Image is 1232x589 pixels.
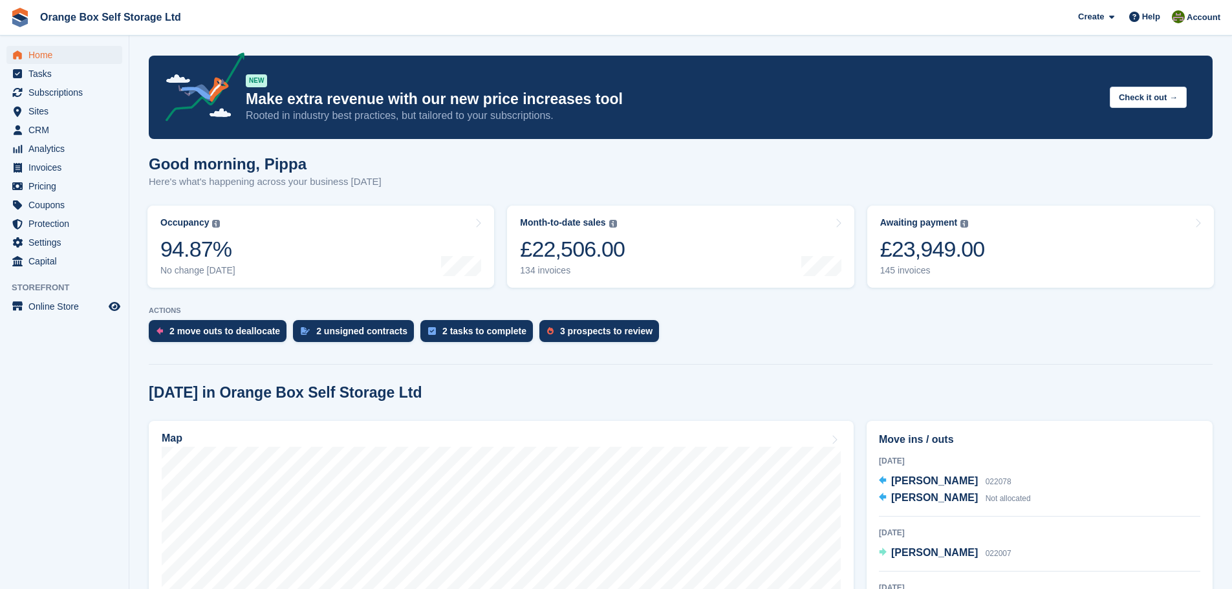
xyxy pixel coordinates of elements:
div: No change [DATE] [160,265,235,276]
span: Analytics [28,140,106,158]
span: Storefront [12,281,129,294]
a: Preview store [107,299,122,314]
a: menu [6,297,122,316]
div: 145 invoices [880,265,985,276]
span: CRM [28,121,106,139]
a: menu [6,233,122,252]
span: Settings [28,233,106,252]
a: [PERSON_NAME] 022007 [879,545,1011,562]
div: 2 unsigned contracts [316,326,407,336]
img: contract_signature_icon-13c848040528278c33f63329250d36e43548de30e8caae1d1a13099fd9432cc5.svg [301,327,310,335]
a: 3 prospects to review [539,320,665,348]
a: menu [6,65,122,83]
img: stora-icon-8386f47178a22dfd0bd8f6a31ec36ba5ce8667c1dd55bd0f319d3a0aa187defe.svg [10,8,30,27]
span: 022078 [986,477,1011,486]
h2: Map [162,433,182,444]
img: move_outs_to_deallocate_icon-f764333ba52eb49d3ac5e1228854f67142a1ed5810a6f6cc68b1a99e826820c5.svg [157,327,163,335]
div: 94.87% [160,236,235,262]
img: task-75834270c22a3079a89374b754ae025e5fb1db73e45f91037f5363f120a921f8.svg [428,327,436,335]
img: icon-info-grey-7440780725fd019a000dd9b08b2336e03edf1995a4989e88bcd33f0948082b44.svg [212,220,220,228]
a: menu [6,252,122,270]
img: Pippa White [1172,10,1185,23]
p: Rooted in industry best practices, but tailored to your subscriptions. [246,109,1099,123]
span: [PERSON_NAME] [891,547,978,558]
img: prospect-51fa495bee0391a8d652442698ab0144808aea92771e9ea1ae160a38d050c398.svg [547,327,554,335]
div: 3 prospects to review [560,326,653,336]
span: Invoices [28,158,106,177]
span: Sites [28,102,106,120]
span: [PERSON_NAME] [891,492,978,503]
a: Orange Box Self Storage Ltd [35,6,186,28]
span: Subscriptions [28,83,106,102]
span: Protection [28,215,106,233]
span: Account [1187,11,1220,24]
span: Pricing [28,177,106,195]
a: Occupancy 94.87% No change [DATE] [147,206,494,288]
a: menu [6,215,122,233]
div: 134 invoices [520,265,625,276]
a: Awaiting payment £23,949.00 145 invoices [867,206,1214,288]
a: [PERSON_NAME] Not allocated [879,490,1031,507]
a: [PERSON_NAME] 022078 [879,473,1011,490]
div: £22,506.00 [520,236,625,262]
a: menu [6,140,122,158]
p: ACTIONS [149,306,1213,315]
div: [DATE] [879,455,1200,467]
a: menu [6,158,122,177]
div: NEW [246,74,267,87]
div: [DATE] [879,527,1200,539]
div: Occupancy [160,217,209,228]
a: menu [6,121,122,139]
a: 2 unsigned contracts [293,320,420,348]
span: Create [1078,10,1104,23]
div: Awaiting payment [880,217,958,228]
div: 2 tasks to complete [442,326,526,336]
h2: [DATE] in Orange Box Self Storage Ltd [149,384,422,402]
span: Capital [28,252,106,270]
a: menu [6,177,122,195]
a: 2 tasks to complete [420,320,539,348]
p: Make extra revenue with our new price increases tool [246,90,1099,109]
img: icon-info-grey-7440780725fd019a000dd9b08b2336e03edf1995a4989e88bcd33f0948082b44.svg [609,220,617,228]
a: Month-to-date sales £22,506.00 134 invoices [507,206,854,288]
a: menu [6,83,122,102]
a: menu [6,196,122,214]
img: icon-info-grey-7440780725fd019a000dd9b08b2336e03edf1995a4989e88bcd33f0948082b44.svg [960,220,968,228]
img: price-adjustments-announcement-icon-8257ccfd72463d97f412b2fc003d46551f7dbcb40ab6d574587a9cd5c0d94... [155,52,245,126]
span: Tasks [28,65,106,83]
h1: Good morning, Pippa [149,155,382,173]
span: [PERSON_NAME] [891,475,978,486]
button: Check it out → [1110,87,1187,108]
a: menu [6,102,122,120]
a: 2 move outs to deallocate [149,320,293,348]
a: menu [6,46,122,64]
span: Home [28,46,106,64]
span: Help [1142,10,1160,23]
p: Here's what's happening across your business [DATE] [149,175,382,189]
span: Online Store [28,297,106,316]
div: 2 move outs to deallocate [169,326,280,336]
span: 022007 [986,549,1011,558]
h2: Move ins / outs [879,432,1200,447]
span: Not allocated [986,494,1031,503]
div: Month-to-date sales [520,217,605,228]
span: Coupons [28,196,106,214]
div: £23,949.00 [880,236,985,262]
